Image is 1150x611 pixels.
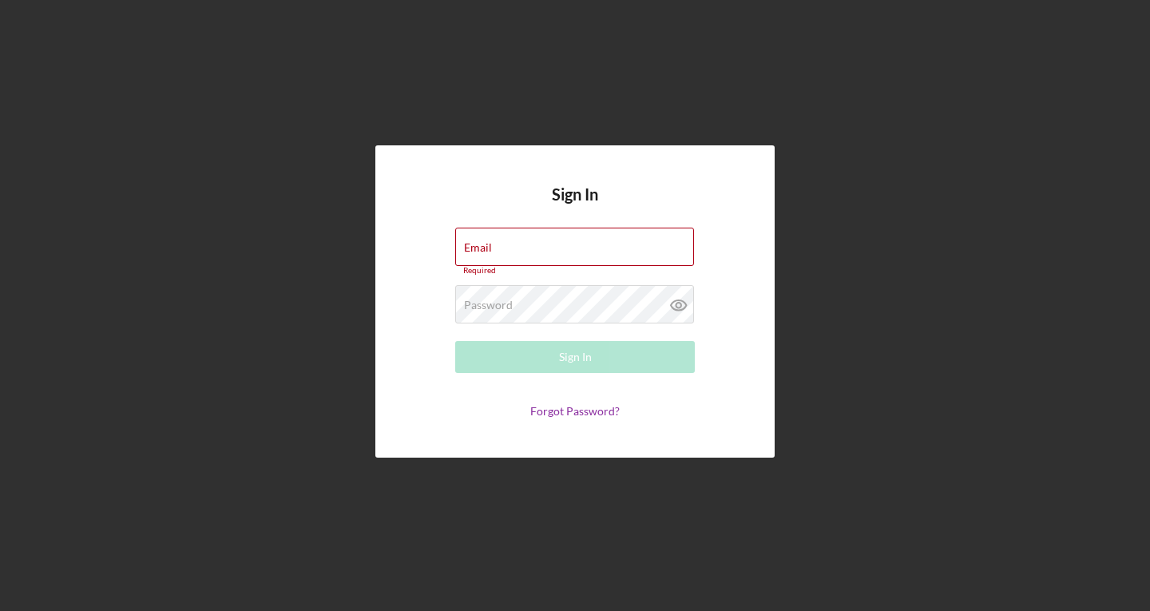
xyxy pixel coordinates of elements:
button: Sign In [455,341,695,373]
div: Sign In [559,341,592,373]
label: Email [464,241,492,254]
h4: Sign In [552,185,598,228]
a: Forgot Password? [530,404,620,418]
label: Password [464,299,513,311]
div: Required [455,266,695,276]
